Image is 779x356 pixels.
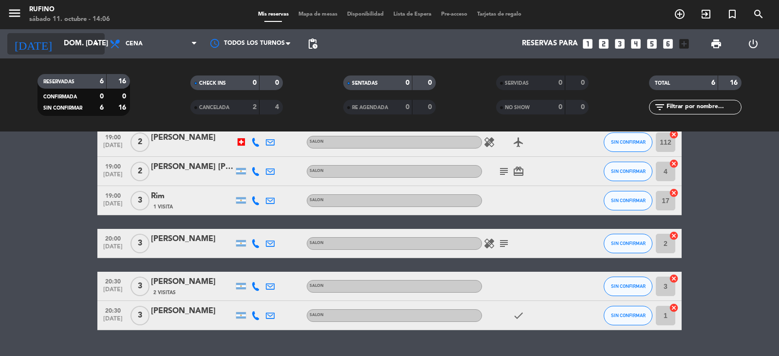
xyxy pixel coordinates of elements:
span: 20:30 [101,275,125,286]
span: SIN CONFIRMAR [611,241,646,246]
i: looks_6 [662,37,674,50]
span: Tarjetas de regalo [472,12,526,17]
i: check [513,310,524,321]
span: [DATE] [101,316,125,327]
span: Reservas para [522,39,578,48]
i: healing [483,238,495,249]
div: [PERSON_NAME] [151,276,234,288]
span: SIN CONFIRMAR [43,106,82,111]
span: CHECK INS [199,81,226,86]
span: 19:00 [101,160,125,171]
i: add_box [678,37,690,50]
strong: 0 [428,104,434,111]
span: 20:30 [101,304,125,316]
span: 3 [130,191,149,210]
span: Lista de Espera [389,12,436,17]
i: cancel [669,130,679,139]
div: [PERSON_NAME] [PERSON_NAME] Song [151,161,234,173]
strong: 2 [253,104,257,111]
i: subject [498,238,510,249]
div: LOG OUT [735,29,772,58]
strong: 0 [406,104,409,111]
span: TOTAL [655,81,670,86]
span: Mapa de mesas [294,12,342,17]
button: SIN CONFIRMAR [604,191,652,210]
input: Filtrar por nombre... [666,102,741,112]
strong: 0 [428,79,434,86]
span: 19:00 [101,131,125,142]
span: Mis reservas [253,12,294,17]
span: SIN CONFIRMAR [611,139,646,145]
i: cancel [669,159,679,169]
i: healing [483,136,495,148]
i: airplanemode_active [513,136,524,148]
button: SIN CONFIRMAR [604,306,652,325]
strong: 4 [275,104,281,111]
span: SALON [310,198,324,202]
span: Disponibilidad [342,12,389,17]
strong: 16 [730,79,740,86]
span: 2 Visitas [153,289,176,297]
span: NO SHOW [505,105,530,110]
button: SIN CONFIRMAR [604,132,652,152]
i: cancel [669,274,679,283]
span: [DATE] [101,286,125,298]
div: [PERSON_NAME] [151,233,234,245]
span: print [710,38,722,50]
div: Rim [151,190,234,203]
i: looks_4 [630,37,642,50]
span: SALON [310,284,324,288]
strong: 0 [122,93,128,100]
span: SENTADAS [352,81,378,86]
span: 1 Visita [153,203,173,211]
span: 20:00 [101,232,125,244]
strong: 16 [118,78,128,85]
i: [DATE] [7,33,59,55]
span: 3 [130,306,149,325]
span: 3 [130,234,149,253]
span: [DATE] [101,244,125,255]
strong: 0 [581,104,587,111]
span: SALON [310,313,324,317]
strong: 0 [558,79,562,86]
i: arrow_drop_down [91,38,102,50]
strong: 0 [558,104,562,111]
span: SALON [310,241,324,245]
span: SIN CONFIRMAR [611,313,646,318]
span: 2 [130,162,149,181]
strong: 0 [406,79,409,86]
span: CONFIRMADA [43,94,77,99]
strong: 0 [100,93,104,100]
span: RESERVADAS [43,79,74,84]
i: power_settings_new [747,38,759,50]
i: looks_5 [646,37,658,50]
span: SIN CONFIRMAR [611,283,646,289]
span: 3 [130,277,149,296]
span: [DATE] [101,171,125,183]
span: CANCELADA [199,105,229,110]
strong: 6 [100,104,104,111]
span: Cena [126,40,143,47]
i: add_circle_outline [674,8,686,20]
strong: 0 [253,79,257,86]
div: Rufino [29,5,110,15]
strong: 16 [118,104,128,111]
i: cancel [669,231,679,241]
i: exit_to_app [700,8,712,20]
span: SALON [310,140,324,144]
span: [DATE] [101,201,125,212]
span: SERVIDAS [505,81,529,86]
div: sábado 11. octubre - 14:06 [29,15,110,24]
button: SIN CONFIRMAR [604,277,652,296]
div: [PERSON_NAME] [151,305,234,318]
span: SIN CONFIRMAR [611,198,646,203]
i: cancel [669,303,679,313]
span: SIN CONFIRMAR [611,169,646,174]
strong: 6 [711,79,715,86]
span: SALON [310,169,324,173]
i: card_giftcard [513,166,524,177]
i: menu [7,6,22,20]
i: looks_two [597,37,610,50]
strong: 0 [581,79,587,86]
i: cancel [669,188,679,198]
